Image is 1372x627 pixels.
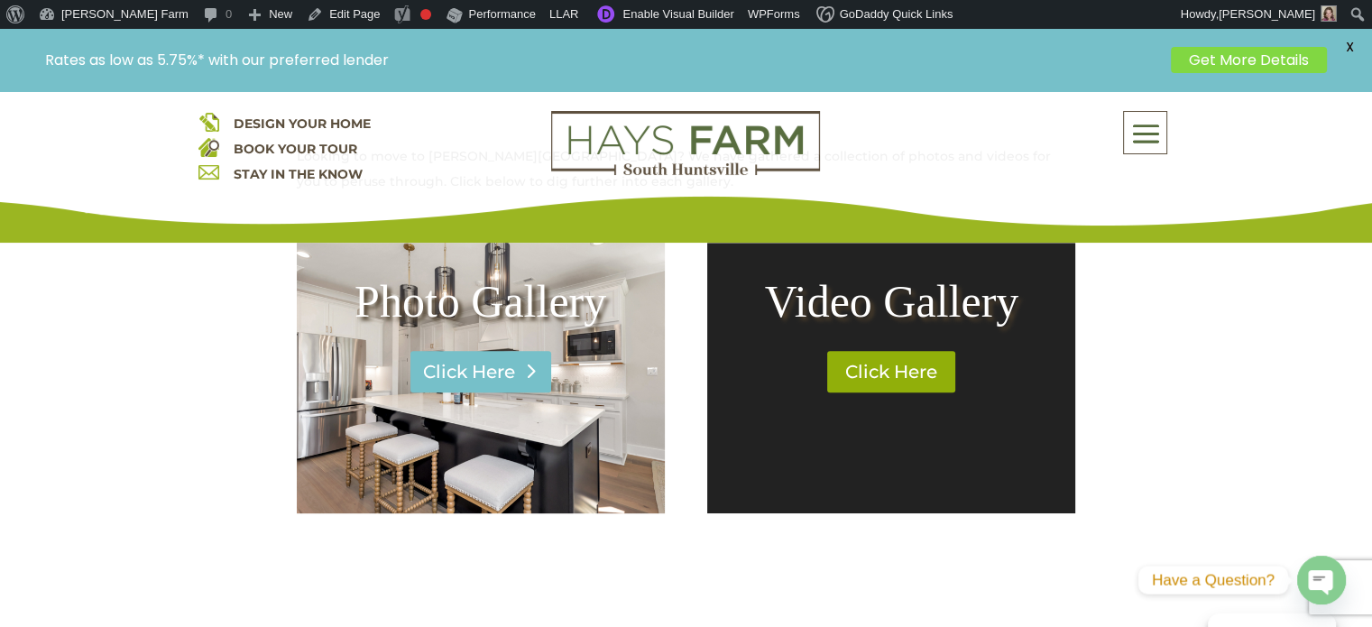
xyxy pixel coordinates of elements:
[827,351,955,392] a: Click Here
[198,111,219,132] img: design your home
[1171,47,1327,73] a: Get More Details
[743,279,1039,333] h2: Video Gallery
[333,279,629,333] h2: Photo Gallery
[233,166,362,182] a: STAY IN THE KNOW
[233,141,356,157] a: BOOK YOUR TOUR
[551,163,820,180] a: hays farm homes huntsville development
[198,136,219,157] img: book your home tour
[45,51,1162,69] p: Rates as low as 5.75%* with our preferred lender
[410,351,551,392] a: Click Here
[233,115,370,132] a: DESIGN YOUR HOME
[551,111,820,176] img: Logo
[420,9,431,20] div: Focus keyphrase not set
[1219,7,1315,21] span: [PERSON_NAME]
[1336,33,1363,60] span: X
